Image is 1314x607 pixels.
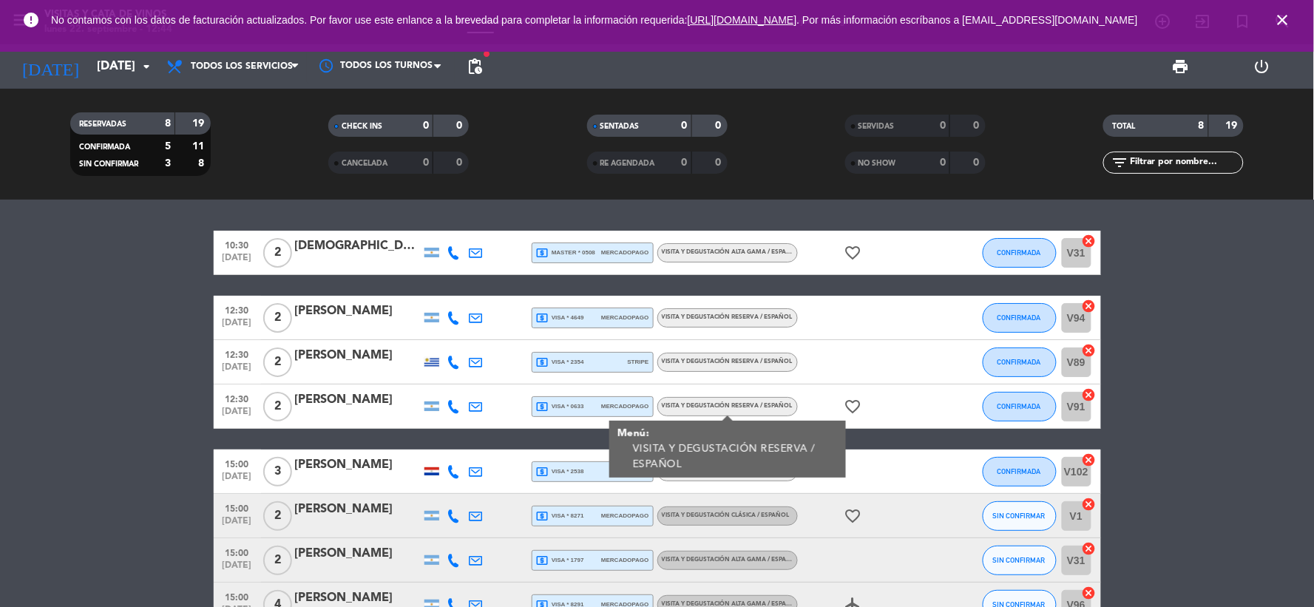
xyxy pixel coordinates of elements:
i: favorite_border [844,507,862,525]
i: cancel [1082,343,1097,358]
div: [DEMOGRAPHIC_DATA][PERSON_NAME] [295,237,421,256]
a: [URL][DOMAIN_NAME] [688,14,797,26]
i: cancel [1082,299,1097,313]
span: VISITA Y DEGUSTACIÓN ALTA GAMA / ESPAÑOL [662,601,800,607]
i: cancel [1082,541,1097,556]
strong: 0 [423,121,429,131]
span: SENTADAS [600,123,640,130]
span: [DATE] [219,472,256,489]
button: CONFIRMADA [983,303,1057,333]
strong: 0 [940,121,946,131]
div: LOG OUT [1222,44,1303,89]
button: CONFIRMADA [983,238,1057,268]
input: Filtrar por nombre... [1128,155,1243,171]
span: 12:30 [219,345,256,362]
span: CONFIRMADA [79,143,130,151]
span: 15:00 [219,543,256,560]
i: favorite_border [844,244,862,262]
span: Todos los servicios [191,61,293,72]
span: mercadopago [601,313,648,322]
span: visa * 1797 [536,554,584,567]
span: 2 [263,303,292,333]
span: 2 [263,546,292,575]
span: mercadopago [601,511,648,520]
span: SIN CONFIRMAR [993,512,1046,520]
i: cancel [1082,387,1097,402]
i: power_settings_new [1253,58,1271,75]
span: visa * 2538 [536,465,584,478]
button: SIN CONFIRMAR [983,501,1057,531]
span: 15:00 [219,499,256,516]
span: 12:30 [219,390,256,407]
span: CONFIRMADA [998,467,1041,475]
span: 2 [263,238,292,268]
span: SIN CONFIRMAR [993,556,1046,564]
div: [PERSON_NAME] [295,544,421,563]
strong: 19 [192,118,207,129]
span: visa * 0633 [536,400,584,413]
span: VISITA Y DEGUSTACIÓN RESERVA / ESPAÑOL [662,403,793,409]
i: [DATE] [11,50,89,83]
i: cancel [1082,497,1097,512]
i: close [1274,11,1292,29]
span: CONFIRMADA [998,358,1041,366]
i: filter_list [1111,154,1128,172]
span: [DATE] [219,516,256,533]
strong: 11 [192,141,207,152]
i: cancel [1082,234,1097,248]
span: 15:00 [219,588,256,605]
span: mercadopago [601,248,648,257]
div: Menú: [617,426,838,441]
span: 2 [263,501,292,531]
div: VISITA Y DEGUSTACIÓN RESERVA / ESPAÑOL [632,441,838,472]
span: visa * 4649 [536,311,584,325]
i: local_atm [536,465,549,478]
span: VISITA Y DEGUSTACIÓN RESERVA / ESPAÑOL [662,314,793,320]
span: [DATE] [219,362,256,379]
button: SIN CONFIRMAR [983,546,1057,575]
span: CONFIRMADA [998,313,1041,322]
span: visa * 8271 [536,509,584,523]
strong: 0 [457,157,466,168]
strong: 0 [940,157,946,168]
span: 2 [263,392,292,421]
strong: 3 [165,158,171,169]
span: [DATE] [219,407,256,424]
span: pending_actions [466,58,484,75]
i: local_atm [536,356,549,369]
button: CONFIRMADA [983,347,1057,377]
span: TOTAL [1112,123,1135,130]
span: VISITA Y DEGUSTACIÓN RESERVA / ESPAÑOL [662,359,793,364]
button: CONFIRMADA [983,457,1057,486]
span: RESERVADAS [79,121,126,128]
span: [DATE] [219,318,256,335]
span: 3 [263,457,292,486]
span: SERVIDAS [858,123,895,130]
span: 10:30 [219,236,256,253]
strong: 0 [682,157,688,168]
span: CONFIRMADA [998,248,1041,257]
div: [PERSON_NAME] [295,346,421,365]
span: CONFIRMADA [998,402,1041,410]
span: 2 [263,347,292,377]
i: cancel [1082,452,1097,467]
i: error [22,11,40,29]
strong: 5 [165,141,171,152]
strong: 0 [973,121,982,131]
span: [DATE] [219,253,256,270]
div: [PERSON_NAME] [295,455,421,475]
span: stripe [628,357,649,367]
span: CHECK INS [342,123,382,130]
span: 15:00 [219,455,256,472]
div: [PERSON_NAME] [295,390,421,410]
i: favorite_border [844,398,862,416]
span: mercadopago [601,555,648,565]
strong: 0 [423,157,429,168]
span: VISITA Y DEGUSTACIÓN ALTA GAMA / ESPAÑOL [662,557,818,563]
i: cancel [1082,586,1097,600]
span: RE AGENDADA [600,160,655,167]
i: local_atm [536,400,549,413]
strong: 19 [1226,121,1241,131]
strong: 8 [165,118,171,129]
span: 12:30 [219,301,256,318]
